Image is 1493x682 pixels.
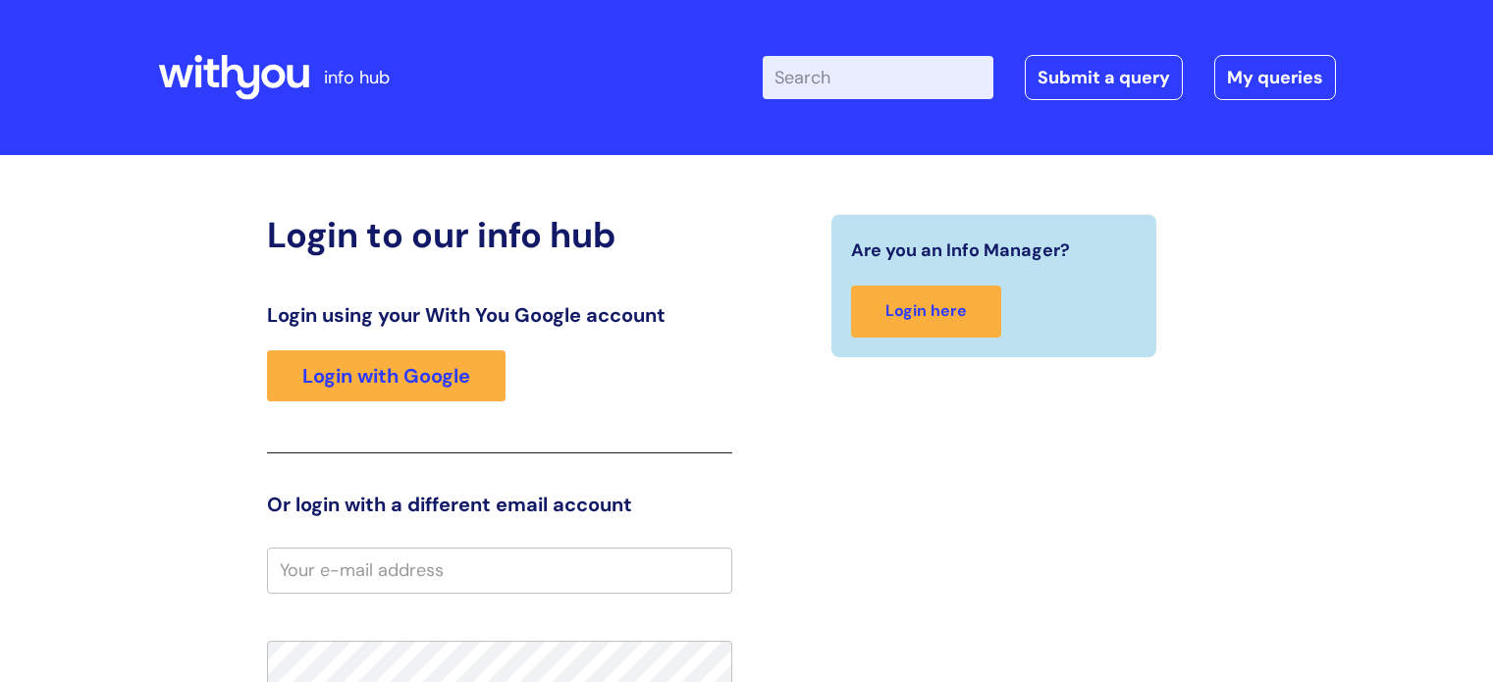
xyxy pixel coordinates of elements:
[267,548,732,593] input: Your e-mail address
[267,214,732,256] h2: Login to our info hub
[851,286,1001,338] a: Login here
[1214,55,1336,100] a: My queries
[267,493,732,516] h3: Or login with a different email account
[763,56,993,99] input: Search
[1025,55,1183,100] a: Submit a query
[267,303,732,327] h3: Login using your With You Google account
[267,350,506,401] a: Login with Google
[324,62,390,93] p: info hub
[851,235,1070,266] span: Are you an Info Manager?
